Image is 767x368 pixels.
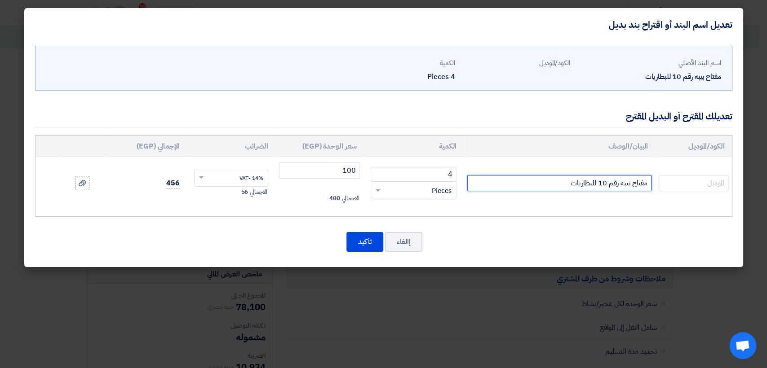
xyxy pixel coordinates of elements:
div: اسم البند الأصلي [577,58,721,68]
input: Add Item Description [467,175,652,191]
span: 456 [166,178,180,189]
span: Pieces [432,186,452,196]
div: الكود/الموديل [462,58,570,68]
div: تعديلك المقترح أو البديل المقترح [625,110,732,123]
button: إالغاء [385,232,422,252]
h4: تعديل اسم البند أو اقتراح بند بديل [609,19,732,31]
th: البيان/الوصف [464,136,655,157]
th: الكود/الموديل [655,136,732,157]
ng-select: VAT [194,169,268,187]
input: الموديل [659,175,728,191]
th: الكمية [364,136,464,157]
span: 400 [329,194,340,203]
div: مفتاح بيبه رقم 10 للبطاريات [577,71,721,82]
input: أدخل سعر الوحدة [279,162,360,179]
span: الاجمالي [250,188,267,197]
div: الكمية [347,58,455,68]
th: الضرائب [187,136,275,157]
div: 4 Pieces [347,71,455,82]
div: Open chat [729,332,756,359]
th: الإجمالي (EGP) [106,136,187,157]
th: سعر الوحدة (EGP) [275,136,364,157]
input: RFQ_STEP1.ITEMS.2.AMOUNT_TITLE [371,167,457,181]
span: 56 [241,188,248,197]
span: الاجمالي [342,194,359,203]
button: تأكيد [346,232,383,252]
